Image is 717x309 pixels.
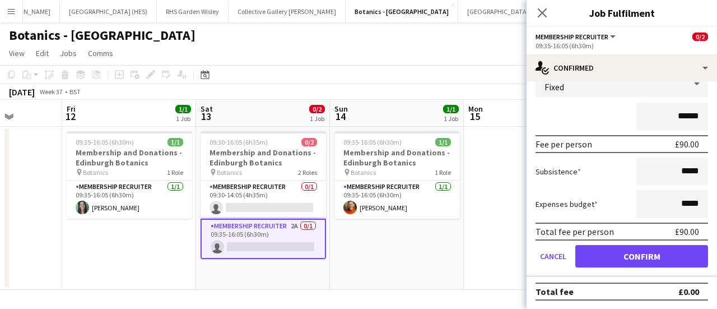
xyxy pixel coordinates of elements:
[199,110,213,123] span: 13
[536,245,571,268] button: Cancel
[67,181,192,219] app-card-role: Membership Recruiter1/109:35-16:05 (6h30m)[PERSON_NAME]
[55,46,81,61] a: Jobs
[201,219,326,259] app-card-role: Membership Recruiter2A0/109:35-16:05 (6h30m)
[346,1,458,22] button: Botanics - [GEOGRAPHIC_DATA]
[536,226,614,237] div: Total fee per person
[536,286,574,297] div: Total fee
[468,104,483,114] span: Mon
[67,104,76,114] span: Fri
[201,131,326,259] app-job-card: 09:30-16:05 (6h35m)0/2Membership and Donations - Edinburgh Botanics Botanics2 RolesMembership Rec...
[435,168,451,177] span: 1 Role
[37,87,65,96] span: Week 37
[201,181,326,219] app-card-role: Membership Recruiter0/109:30-14:05 (4h35m)
[351,168,376,177] span: Botanics
[209,138,268,146] span: 09:30-16:05 (6h35m)
[544,81,564,93] span: Fixed
[458,1,538,22] button: [GEOGRAPHIC_DATA]
[333,110,348,123] span: 14
[76,138,134,146] span: 09:35-16:05 (6h30m)
[575,245,708,268] button: Confirm
[443,105,459,113] span: 1/1
[536,33,617,41] button: Membership Recruiter
[334,131,460,219] app-job-card: 09:35-16:05 (6h30m)1/1Membership and Donations - Edinburgh Botanics Botanics1 RoleMembership Recr...
[60,1,157,22] button: [GEOGRAPHIC_DATA] (HES)
[201,104,213,114] span: Sat
[83,46,118,61] a: Comms
[67,131,192,219] app-job-card: 09:35-16:05 (6h30m)1/1Membership and Donations - Edinburgh Botanics Botanics1 RoleMembership Recr...
[167,138,183,146] span: 1/1
[4,46,29,61] a: View
[310,114,324,123] div: 1 Job
[692,33,708,41] span: 0/2
[343,138,402,146] span: 09:35-16:05 (6h30m)
[467,110,483,123] span: 15
[536,41,708,50] div: 09:35-16:05 (6h30m)
[444,114,458,123] div: 1 Job
[60,48,77,58] span: Jobs
[536,167,581,177] label: Subsistence
[83,168,108,177] span: Botanics
[334,181,460,219] app-card-role: Membership Recruiter1/109:35-16:05 (6h30m)[PERSON_NAME]
[157,1,229,22] button: RHS Garden Wisley
[175,105,191,113] span: 1/1
[675,139,699,150] div: £90.00
[309,105,325,113] span: 0/2
[527,54,717,81] div: Confirmed
[217,168,242,177] span: Botanics
[69,87,81,96] div: BST
[527,6,717,20] h3: Job Fulfilment
[301,138,317,146] span: 0/2
[67,147,192,168] h3: Membership and Donations - Edinburgh Botanics
[334,104,348,114] span: Sun
[88,48,113,58] span: Comms
[201,147,326,168] h3: Membership and Donations - Edinburgh Botanics
[536,139,592,150] div: Fee per person
[31,46,53,61] a: Edit
[334,147,460,168] h3: Membership and Donations - Edinburgh Botanics
[678,286,699,297] div: £0.00
[167,168,183,177] span: 1 Role
[536,199,598,209] label: Expenses budget
[675,226,699,237] div: £90.00
[435,138,451,146] span: 1/1
[65,110,76,123] span: 12
[229,1,346,22] button: Collective Gallery [PERSON_NAME]
[9,48,25,58] span: View
[298,168,317,177] span: 2 Roles
[9,86,35,98] div: [DATE]
[176,114,190,123] div: 1 Job
[536,33,608,41] span: Membership Recruiter
[36,48,49,58] span: Edit
[9,27,195,44] h1: Botanics - [GEOGRAPHIC_DATA]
